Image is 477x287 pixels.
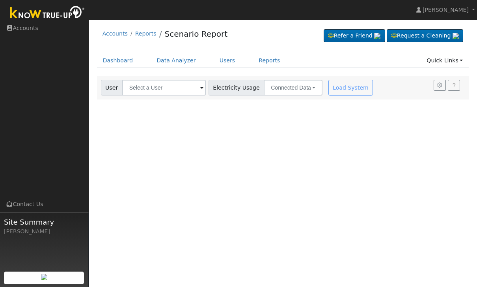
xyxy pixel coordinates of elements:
[374,33,380,39] img: retrieve
[41,274,47,280] img: retrieve
[253,53,286,68] a: Reports
[151,53,202,68] a: Data Analyzer
[164,29,227,39] a: Scenario Report
[324,29,385,43] a: Refer a Friend
[97,53,139,68] a: Dashboard
[135,30,157,37] a: Reports
[423,7,469,13] span: [PERSON_NAME]
[387,29,463,43] a: Request a Cleaning
[102,30,128,37] a: Accounts
[4,217,84,227] span: Site Summary
[421,53,469,68] a: Quick Links
[6,4,89,22] img: Know True-Up
[453,33,459,39] img: retrieve
[214,53,241,68] a: Users
[4,227,84,236] div: [PERSON_NAME]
